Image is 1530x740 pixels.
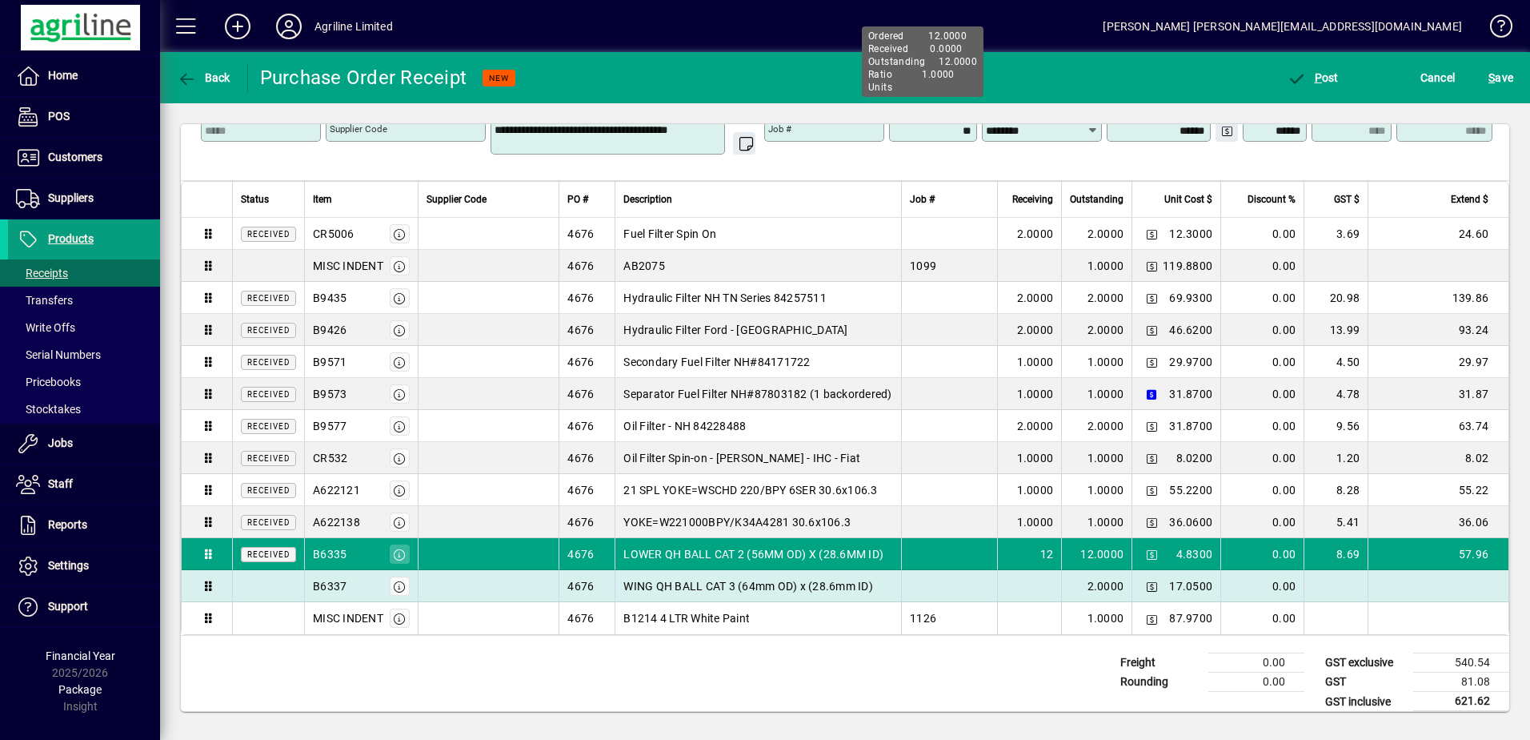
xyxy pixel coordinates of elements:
td: 0.00 [1220,250,1304,282]
button: Change Price Levels [1140,511,1163,533]
td: 4676 [559,410,615,442]
div: B9426 [313,322,346,338]
td: YOKE=W221000BPY/K34A4281 30.6x106.3 [615,506,901,538]
a: POS [8,97,160,137]
div: CR532 [313,450,347,466]
span: Serial Numbers [16,348,101,361]
span: 119.8800 [1163,258,1212,274]
span: Extend $ [1451,191,1488,208]
td: 1.20 [1304,442,1368,474]
td: 0.00 [1220,506,1304,538]
span: Status [241,191,269,208]
td: 0.00 [1220,282,1304,314]
td: 5.41 [1304,506,1368,538]
span: Write Offs [16,321,75,334]
div: Purchase Order Receipt [260,65,467,90]
span: Received [247,326,290,335]
button: Change Price Levels [1140,607,1163,629]
td: 1.0000 [1061,506,1131,538]
button: Change Price Levels [1140,479,1163,501]
td: 3.69 [1304,218,1368,250]
td: 540.54 [1413,654,1509,673]
span: 1.0000 [1017,450,1054,466]
div: B6335 [313,546,346,562]
td: 0.00 [1220,602,1304,634]
span: Received [247,294,290,303]
a: Jobs [8,424,160,464]
button: Change Price Levels [1140,415,1163,437]
td: 12.0000 [1061,538,1131,570]
td: LOWER QH BALL CAT 2 (56MM OD) X (28.6MM ID) [615,538,901,570]
span: Reports [48,518,87,531]
span: Received [247,422,290,431]
span: Suppliers [48,191,94,204]
td: 0.00 [1220,378,1304,410]
a: Transfers [8,287,160,314]
div: CR5006 [313,226,354,242]
td: 8.02 [1368,442,1508,474]
td: 20.98 [1304,282,1368,314]
div: B9577 [313,418,346,434]
td: 1.0000 [1061,378,1131,410]
td: 63.74 [1368,410,1508,442]
div: B6337 [313,578,346,594]
span: Outstanding [1070,191,1123,208]
div: B9435 [313,290,346,306]
span: 1.0000 [1017,386,1054,402]
td: 4676 [559,570,615,602]
span: POS [48,110,70,123]
td: 2.0000 [1061,410,1131,442]
button: Change Price Levels [1140,255,1163,277]
td: 0.00 [1220,218,1304,250]
span: 36.0600 [1169,514,1212,530]
td: 8.28 [1304,474,1368,506]
span: Staff [48,477,73,490]
span: 2.0000 [1017,290,1054,306]
a: Receipts [8,259,160,287]
td: Rounding [1112,673,1208,692]
td: 21 SPL YOKE=WSCHD 220/BPY 6SER 30.6x106.3 [615,474,901,506]
span: 2.0000 [1017,226,1054,242]
td: Separator Fuel Filter NH#87803182 (1 backordered) [615,378,901,410]
span: Package [58,683,102,696]
td: 2.0000 [1061,570,1131,602]
div: MISC INDENT [313,610,383,626]
div: [PERSON_NAME] [PERSON_NAME][EMAIL_ADDRESS][DOMAIN_NAME] [1103,14,1462,39]
td: AB2075 [615,250,901,282]
td: 55.22 [1368,474,1508,506]
span: Description [623,191,672,208]
span: Job # [910,191,935,208]
button: Change Price Levels [1140,319,1163,341]
span: Financial Year [46,650,115,662]
button: Change Price Levels [1140,575,1163,597]
button: Change Price Levels [1140,223,1163,245]
span: 2.0000 [1017,418,1054,434]
span: 29.9700 [1169,354,1212,370]
span: 17.0500 [1169,578,1212,594]
span: 2.0000 [1017,322,1054,338]
span: PO # [567,191,588,208]
span: ave [1488,65,1513,90]
td: 0.00 [1220,474,1304,506]
a: Pricebooks [8,368,160,396]
span: 4.8300 [1176,546,1213,562]
span: Home [48,69,78,82]
td: 1.0000 [1061,442,1131,474]
td: 2.0000 [1061,314,1131,346]
a: Staff [8,465,160,505]
span: Customers [48,151,102,163]
button: Back [173,63,234,92]
span: 87.9700 [1169,610,1212,626]
span: P [1315,71,1322,84]
button: Save [1484,63,1517,92]
span: ost [1287,71,1339,84]
span: Received [247,550,290,559]
span: 8.0200 [1176,450,1213,466]
span: 1126 [910,610,936,626]
span: Stocktakes [16,403,81,416]
td: 4676 [559,602,615,634]
app-page-header-button: Back [160,63,248,92]
td: 0.00 [1220,410,1304,442]
td: 0.00 [1208,673,1304,692]
td: 621.62 [1413,692,1509,712]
